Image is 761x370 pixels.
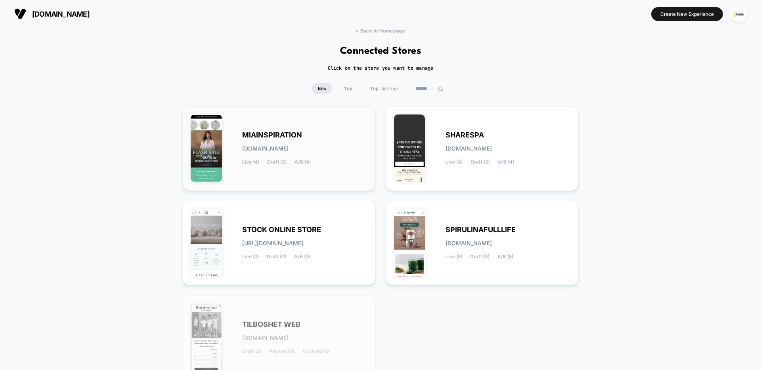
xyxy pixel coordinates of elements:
span: TILBOSHET WEB [242,322,300,327]
span: Draft (0) [267,254,286,259]
span: Live (2) [242,254,259,259]
img: SPIRULINAFULLLIFE [394,209,425,277]
span: Paused (3) [270,349,294,354]
span: Draft (3) [242,349,262,354]
button: [DOMAIN_NAME] [12,8,92,20]
img: ppic [731,6,747,22]
span: Top Active [364,83,404,94]
h2: Click on the store you want to manage [328,65,434,71]
span: [DOMAIN_NAME] [242,335,289,341]
span: [DOMAIN_NAME] [242,146,289,151]
span: Archived (0) [302,349,330,354]
span: A/B (4) [498,159,514,165]
button: ppic [729,6,749,22]
span: Draft (3) [470,159,490,165]
span: A/B (4) [294,159,311,165]
span: < Back to Homepage [356,28,405,34]
button: Create New Experience [651,7,723,21]
span: SHARESPA [446,132,484,138]
img: SHARESPA [394,114,425,182]
img: edit [438,86,444,92]
span: MIAINSPIRATION [242,132,302,138]
span: [DOMAIN_NAME] [446,240,492,246]
span: [DOMAIN_NAME] [446,146,492,151]
span: A/B (2) [294,254,310,259]
span: New [312,83,332,94]
span: Draft (0) [470,254,489,259]
span: Live (4) [242,159,259,165]
img: STOCK_ONLINE_STORE [191,209,222,277]
span: Live (4) [446,159,463,165]
span: Live (5) [446,254,462,259]
img: MIAINSPIRATION [191,114,222,182]
img: Visually logo [14,8,26,20]
span: Top [338,83,358,94]
span: [DOMAIN_NAME] [32,10,90,18]
span: A/B (5) [497,254,513,259]
h1: Connected Stores [340,46,421,57]
span: [URL][DOMAIN_NAME] [242,240,303,246]
span: SPIRULINAFULLLIFE [446,227,516,233]
span: Draft (3) [267,159,287,165]
span: STOCK ONLINE STORE [242,227,321,233]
